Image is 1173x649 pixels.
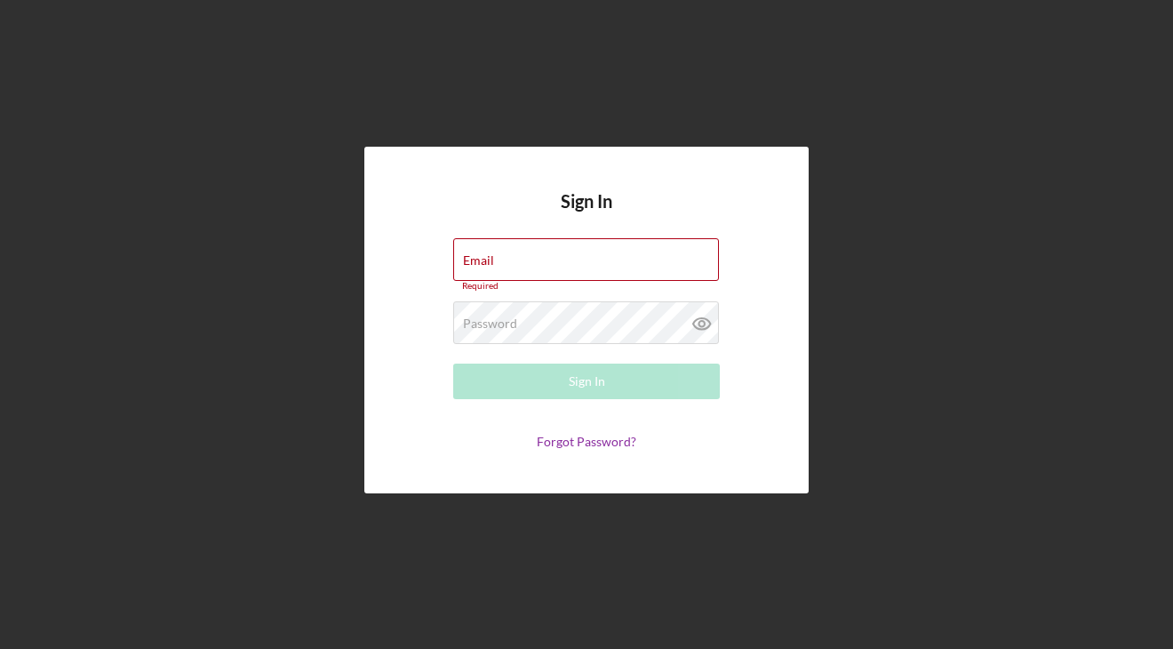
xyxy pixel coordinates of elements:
[463,253,494,268] label: Email
[569,364,605,399] div: Sign In
[453,364,720,399] button: Sign In
[537,434,636,449] a: Forgot Password?
[463,316,517,331] label: Password
[453,281,720,292] div: Required
[561,191,612,238] h4: Sign In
